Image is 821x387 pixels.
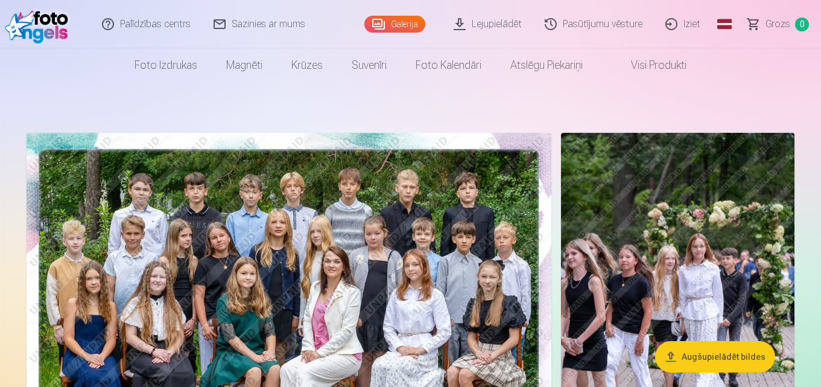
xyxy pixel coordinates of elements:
[496,48,597,82] a: Atslēgu piekariņi
[364,16,425,33] a: Galerija
[337,48,401,82] a: Suvenīri
[5,5,74,43] img: /fa3
[277,48,337,82] a: Krūzes
[401,48,496,82] a: Foto kalendāri
[655,341,775,373] button: Augšupielādēt bildes
[597,48,701,82] a: Visi produkti
[766,17,790,31] span: Grozs
[120,48,212,82] a: Foto izdrukas
[795,18,809,31] span: 0
[212,48,277,82] a: Magnēti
